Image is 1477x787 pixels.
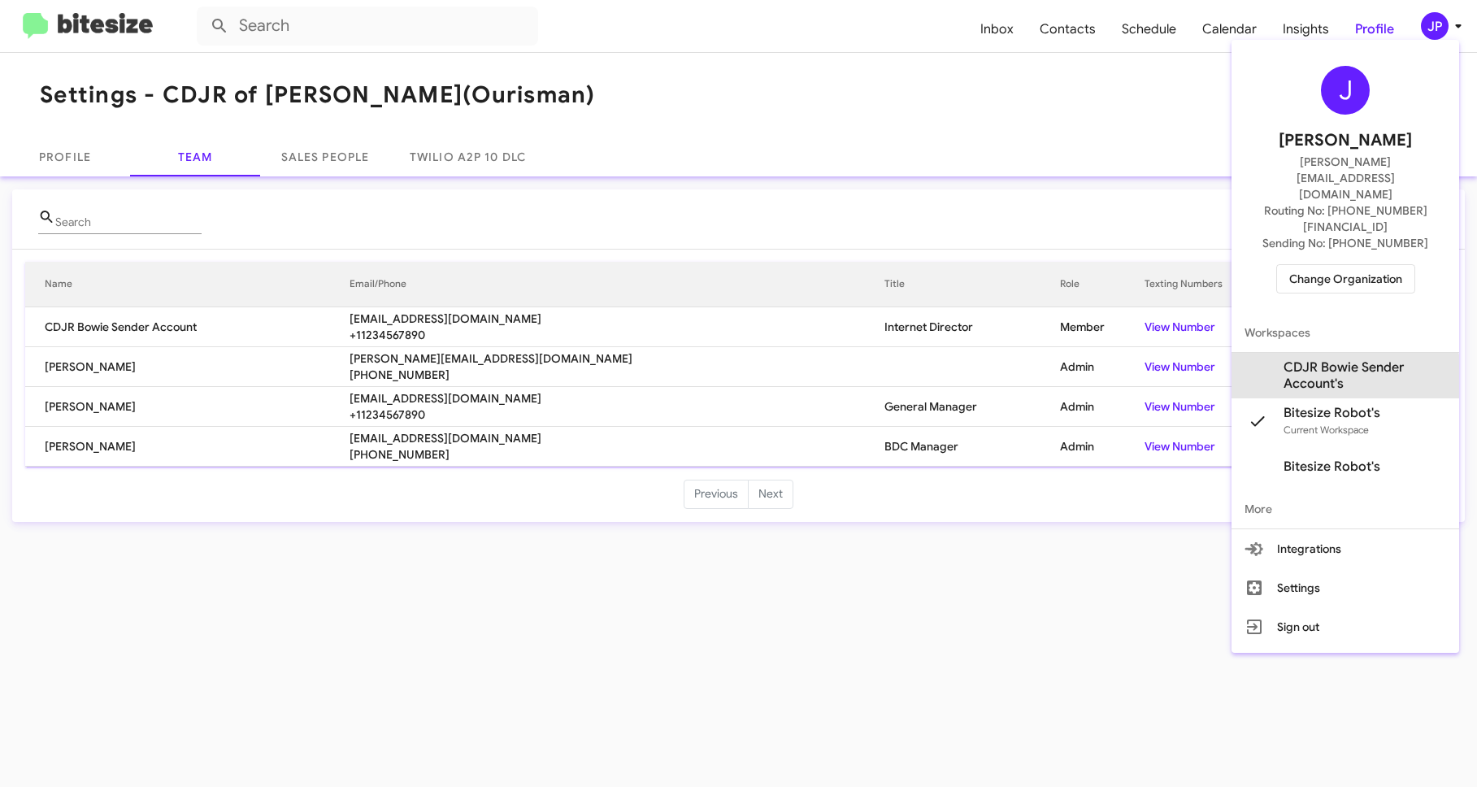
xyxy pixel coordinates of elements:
span: Workspaces [1232,313,1459,352]
span: More [1232,489,1459,528]
span: Bitesize Robot's [1284,459,1380,475]
button: Sign out [1232,607,1459,646]
span: Current Workspace [1284,424,1369,436]
span: Routing No: [PHONE_NUMBER][FINANCIAL_ID] [1251,202,1440,235]
button: Settings [1232,568,1459,607]
div: J [1321,66,1370,115]
button: Integrations [1232,529,1459,568]
span: Change Organization [1289,265,1402,293]
span: Sending No: [PHONE_NUMBER] [1262,235,1428,251]
span: [PERSON_NAME] [1279,128,1412,154]
button: Change Organization [1276,264,1415,293]
span: [PERSON_NAME][EMAIL_ADDRESS][DOMAIN_NAME] [1251,154,1440,202]
span: Bitesize Robot's [1284,405,1380,421]
span: CDJR Bowie Sender Account's [1284,359,1446,392]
